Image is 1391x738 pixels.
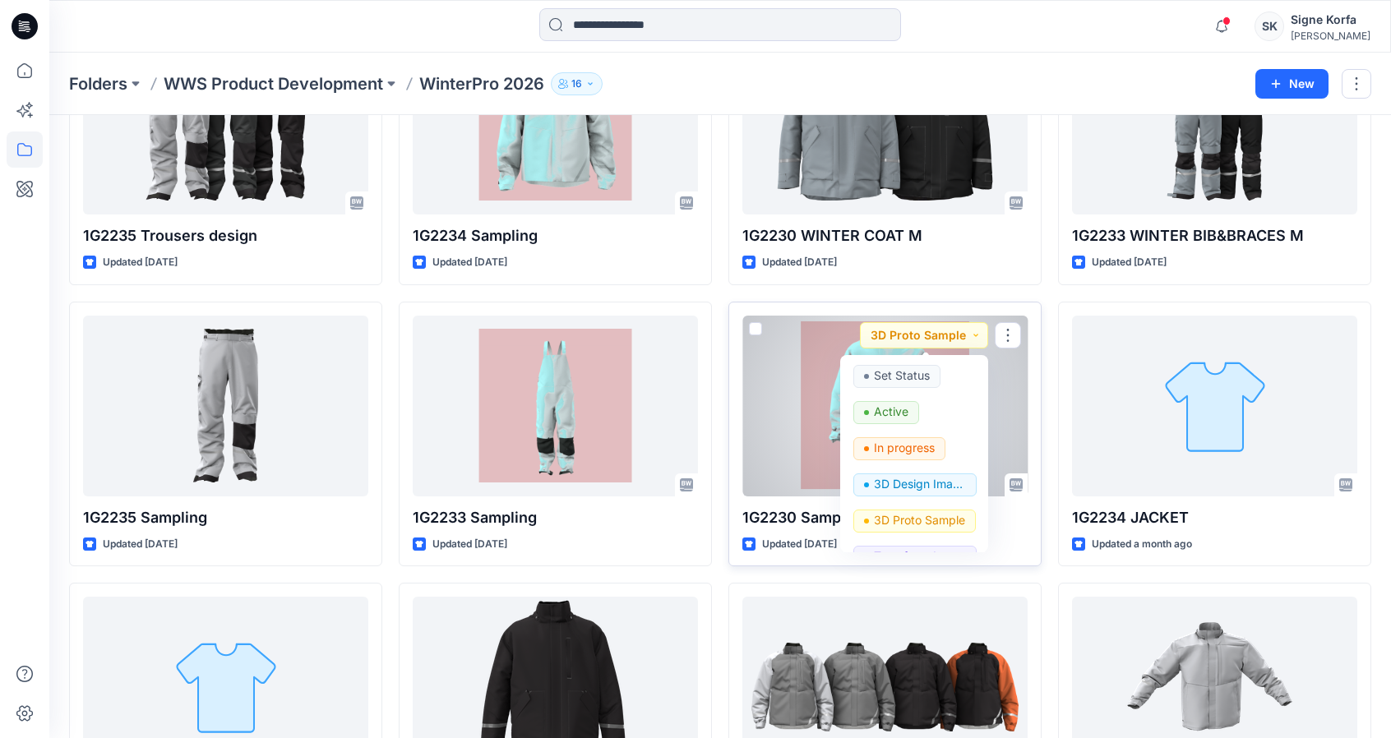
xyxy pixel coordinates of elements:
a: 1G2235 Sampling [83,316,368,496]
p: Updated [DATE] [103,536,178,553]
p: 1G2235 Sampling [83,506,368,529]
a: 1G2230 WINTER COAT M [742,34,1028,214]
p: 1G2230 Sampling [742,506,1028,529]
a: 1G2230 Sampling [742,316,1028,496]
p: Updated [DATE] [762,536,837,553]
p: Updated [DATE] [432,536,507,553]
p: 16 [571,75,582,93]
p: WinterPro 2026 [419,72,544,95]
div: SK [1255,12,1284,41]
p: Updated [DATE] [432,254,507,271]
p: 3D Proto Sample [874,510,965,531]
p: 1G2234 Sampling [413,224,698,247]
p: Transferred to Master [874,546,966,567]
p: Active [874,401,908,422]
button: 16 [551,72,603,95]
p: In progress [874,437,935,459]
div: Signe Korfa [1291,10,1370,30]
a: 1G2233 Sampling [413,316,698,496]
p: Updated [DATE] [103,254,178,271]
p: Set Status [874,365,930,386]
a: 1G2235 Trousers design [83,34,368,214]
p: Updated a month ago [1092,536,1192,553]
p: 1G2230 WINTER COAT M [742,224,1028,247]
p: Updated [DATE] [1092,254,1167,271]
p: 1G2235 Trousers design [83,224,368,247]
p: Updated [DATE] [762,254,837,271]
p: 1G2234 JACKET [1072,506,1357,529]
button: New [1255,69,1329,99]
p: 1G2233 Sampling [413,506,698,529]
a: Folders [69,72,127,95]
a: 1G2233 WINTER BIB&BRACES M [1072,34,1357,214]
a: 1G2234 Sampling [413,34,698,214]
a: 1G2234 JACKET [1072,316,1357,496]
p: 3D Design Image [874,473,966,495]
p: 1G2233 WINTER BIB&BRACES M [1072,224,1357,247]
a: WWS Product Development [164,72,383,95]
div: [PERSON_NAME] [1291,30,1370,42]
